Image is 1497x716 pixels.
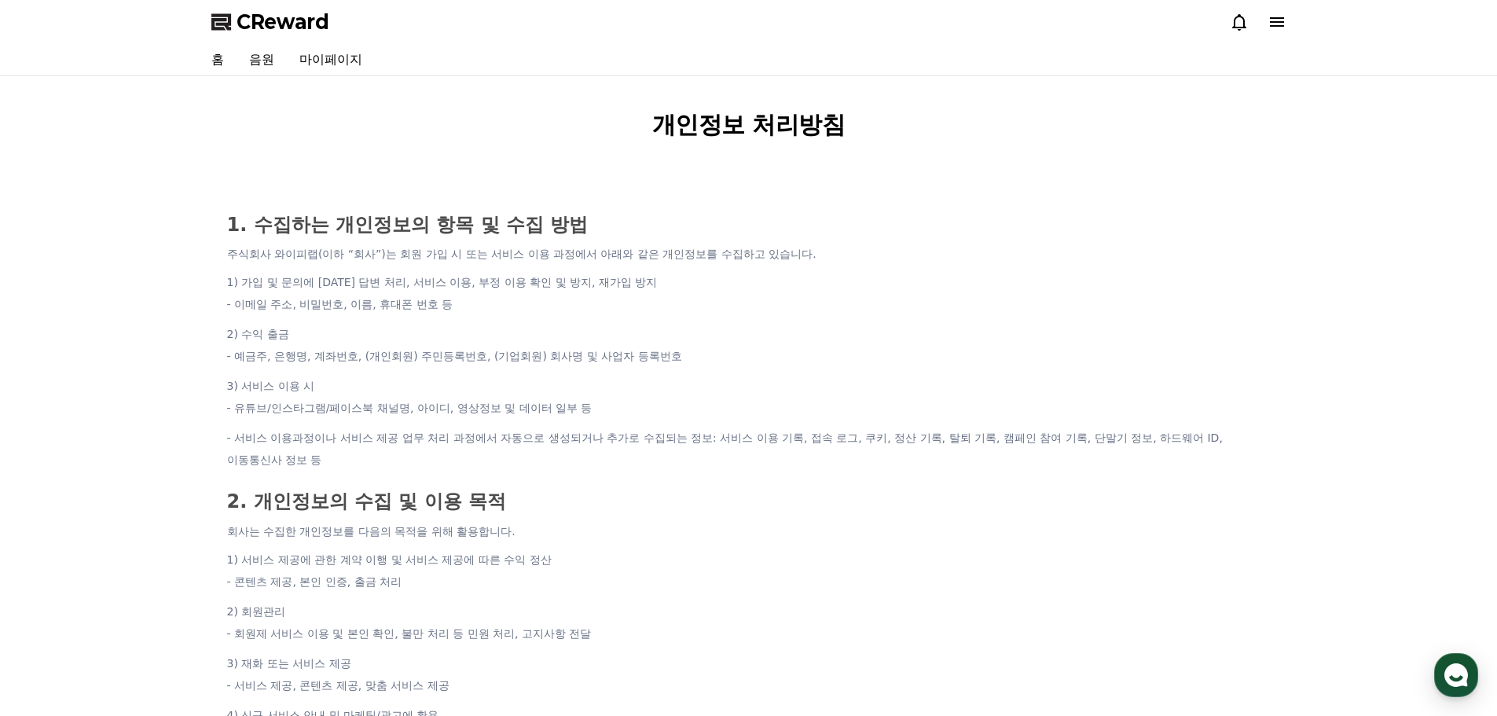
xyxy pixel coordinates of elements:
[205,108,1293,142] h1: 개인정보 처리방침
[227,271,1271,315] li: 1) 가입 및 문의에 [DATE] 답변 처리, 서비스 이용, 부정 이용 확인 및 방지, 재가입 방지
[227,491,1271,512] h3: 2. 개인정보의 수집 및 이용 목적
[237,9,329,35] span: CReward
[227,397,1271,419] li: - 유튜브/인스타그램/페이스북 채널명, 아이디, 영상정보 및 데이터 일부 등
[227,293,1271,315] li: - 이메일 주소, 비밀번호, 이름, 휴대폰 번호 등
[227,427,1271,471] li: - 서비스 이용과정이나 서비스 제공 업무 처리 과정에서 자동으로 생성되거나 추가로 수집되는 정보: 서비스 이용 기록, 접속 로그, 쿠키, 정산 기록, 탈퇴 기록, 캠페인 참여...
[199,44,237,75] a: 홈
[227,652,1271,696] li: 3) 재화 또는 서비스 제공
[227,622,1271,644] li: - 회원제 서비스 이용 및 본인 확인, 불만 처리 등 민원 처리, 고지사항 전달
[227,674,1271,696] li: - 서비스 제공, 콘텐츠 제공, 맞춤 서비스 제공
[227,243,1271,265] p: 주식회사 와이피랩(이하 “회사”)는 회원 가입 시 또는 서비스 이용 과정에서 아래와 같은 개인정보를 수집하고 있습니다.
[211,9,329,35] a: CReward
[227,520,1271,542] p: 회사는 수집한 개인정보를 다음의 목적을 위해 활용합니다.
[287,44,375,75] a: 마이페이지
[237,44,287,75] a: 음원
[227,549,1271,593] li: 1) 서비스 제공에 관한 계약 이행 및 서비스 제공에 따른 수익 정산
[227,345,1271,367] li: - 예금주, 은행명, 계좌번호, (개인회원) 주민등록번호, (기업회원) 회사명 및 사업자 등록번호
[227,323,1271,367] li: 2) 수익 출금
[227,215,1271,235] h3: 1. 수집하는 개인정보의 항목 및 수집 방법
[227,375,1271,471] li: 3) 서비스 이용 시
[227,600,1271,644] li: 2) 회원관리
[227,571,1271,593] li: - 콘텐츠 제공, 본인 인증, 출금 처리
